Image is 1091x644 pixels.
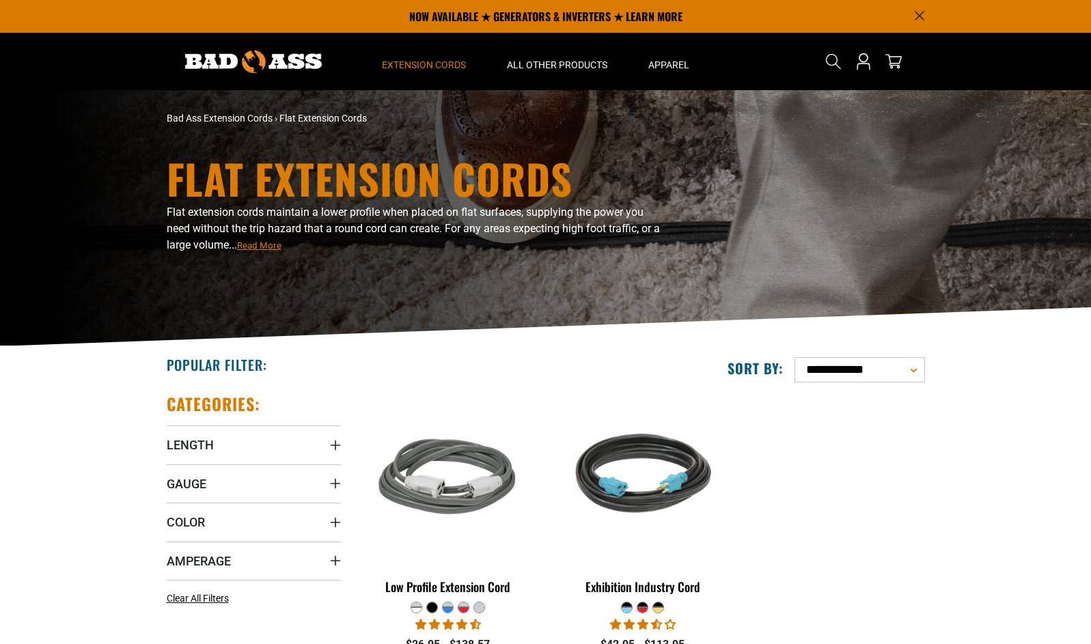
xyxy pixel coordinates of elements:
[823,51,844,72] summary: Search
[728,359,784,377] label: Sort by:
[167,476,206,492] span: Gauge
[167,111,665,126] nav: breadcrumbs
[167,425,341,464] summary: Length
[361,580,536,593] div: Low Profile Extension Cord
[167,591,234,606] a: Clear All Filters
[555,393,730,601] a: black teal Exhibition Industry Cord
[167,593,229,604] span: Clear All Filters
[167,437,214,453] span: Length
[628,33,710,90] summary: Apparel
[361,393,536,601] a: grey & white Low Profile Extension Cord
[557,400,729,557] img: black teal
[275,113,277,124] span: ›
[167,356,267,374] h2: Popular Filter:
[185,51,322,73] img: Bad Ass Extension Cords
[382,59,466,71] span: Extension Cords
[610,618,676,631] span: 3.67 stars
[167,553,231,569] span: Amperage
[167,206,660,251] span: Flat extension cords maintain a lower profile when placed on flat surfaces, supplying the power y...
[362,400,534,557] img: grey & white
[167,514,205,530] span: Color
[167,113,273,124] a: Bad Ass Extension Cords
[486,33,628,90] summary: All Other Products
[648,59,689,71] span: Apparel
[167,503,341,541] summary: Color
[167,158,665,199] h1: Flat Extension Cords
[167,393,261,415] h2: Categories:
[167,464,341,503] summary: Gauge
[555,580,730,593] div: Exhibition Industry Cord
[279,113,367,124] span: Flat Extension Cords
[415,618,481,631] span: 4.50 stars
[237,240,281,251] span: Read More
[167,542,341,580] summary: Amperage
[361,33,486,90] summary: Extension Cords
[507,59,607,71] span: All Other Products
